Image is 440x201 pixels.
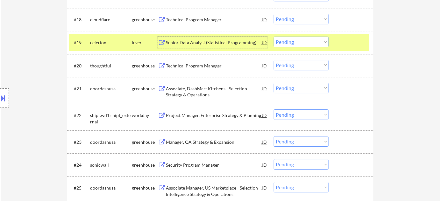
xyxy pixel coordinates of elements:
[261,159,268,170] div: JD
[261,182,268,193] div: JD
[132,162,158,168] div: greenhouse
[166,112,262,119] div: Project Manager, Enterprise Strategy & Planning
[166,162,262,168] div: Security Program Manager
[132,112,158,119] div: workday
[166,139,262,145] div: Manager, QA Strategy & Expansion
[74,162,85,168] div: #24
[132,17,158,23] div: greenhouse
[166,86,262,98] div: Associate, DashMart Kitchens - Selection Strategy & Operations
[74,17,85,23] div: #18
[132,63,158,69] div: greenhouse
[166,39,262,46] div: Senior Data Analyst (Statistical Programming)
[166,17,262,23] div: Technical Program Manager
[132,39,158,46] div: lever
[90,162,132,168] div: sonicwall
[74,185,85,191] div: #25
[261,37,268,48] div: JD
[166,185,262,197] div: Associate Manager, US Marketplace - Selection Intelligence Strategy & Operations
[90,17,132,23] div: cloudflare
[261,14,268,25] div: JD
[132,185,158,191] div: greenhouse
[132,139,158,145] div: greenhouse
[261,60,268,71] div: JD
[261,109,268,121] div: JD
[261,83,268,94] div: JD
[90,185,132,191] div: doordashusa
[166,63,262,69] div: Technical Program Manager
[261,136,268,148] div: JD
[132,86,158,92] div: greenhouse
